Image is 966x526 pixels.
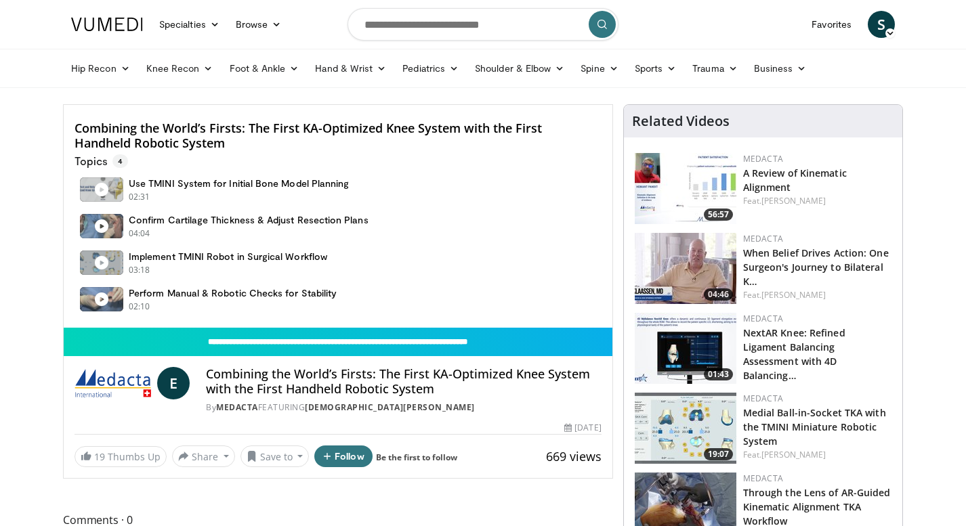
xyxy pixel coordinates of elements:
[635,313,736,384] a: 01:43
[314,445,373,467] button: Follow
[240,445,310,467] button: Save to
[627,55,685,82] a: Sports
[75,121,602,150] h4: Combining the World’s Firsts: The First KA-Optimized Knee System with the First Handheld Robotic ...
[564,422,601,434] div: [DATE]
[157,367,190,399] a: E
[467,55,572,82] a: Shoulder & Elbow
[743,313,783,324] a: Medacta
[112,154,128,168] span: 4
[71,18,143,31] img: VuMedi Logo
[75,446,167,467] a: 19 Thumbs Up
[228,11,290,38] a: Browse
[743,326,845,382] a: NextAR Knee: Refined Ligament Balancing Assessment with 4D Balancing…
[743,289,891,301] div: Feat.
[635,233,736,304] img: e7443d18-596a-449b-86f2-a7ae2f76b6bd.150x105_q85_crop-smart_upscale.jpg
[743,473,783,484] a: Medacta
[129,301,150,313] p: 02:10
[704,448,733,460] span: 19:07
[75,154,128,168] p: Topics
[172,445,235,467] button: Share
[129,191,150,203] p: 02:31
[743,449,891,461] div: Feat.
[206,401,601,414] div: By FEATURING
[129,264,150,276] p: 03:18
[206,367,601,396] h4: Combining the World’s Firsts: The First KA-Optimized Knee System with the First Handheld Robotic ...
[635,153,736,224] a: 56:57
[704,368,733,380] span: 01:43
[129,177,349,190] h4: Use TMINI System for Initial Bone Model Planning
[216,401,258,413] a: Medacta
[635,393,736,464] a: 19:07
[635,313,736,384] img: 6a8baa29-1674-4a99-9eca-89e914d57116.150x105_q85_crop-smart_upscale.jpg
[761,195,826,206] a: [PERSON_NAME]
[129,214,369,226] h4: Confirm Cartilage Thickness & Adjust Resection Plans
[743,233,783,244] a: Medacta
[151,11,228,38] a: Specialties
[305,401,475,413] a: [DEMOGRAPHIC_DATA][PERSON_NAME]
[75,367,152,399] img: Medacta
[94,450,105,463] span: 19
[572,55,626,82] a: Spine
[376,452,457,463] a: Be the first to follow
[129,287,337,299] h4: Perform Manual & Robotic Checks for Stability
[743,393,783,404] a: Medacta
[635,233,736,304] a: 04:46
[546,448,602,464] span: 669 views
[307,55,394,82] a: Hand & Wrist
[743,246,889,288] a: When Belief Drives Action: One Surgeon's Journey to Bilateral K…
[684,55,746,82] a: Trauma
[743,195,891,207] div: Feat.
[138,55,222,82] a: Knee Recon
[63,55,138,82] a: Hip Recon
[761,289,826,301] a: [PERSON_NAME]
[632,113,730,129] h4: Related Videos
[348,8,618,41] input: Search topics, interventions
[635,153,736,224] img: f98fa1a1-3411-4bfe-8299-79a530ffd7ff.150x105_q85_crop-smart_upscale.jpg
[761,449,826,460] a: [PERSON_NAME]
[746,55,815,82] a: Business
[222,55,308,82] a: Foot & Ankle
[743,153,783,165] a: Medacta
[394,55,467,82] a: Pediatrics
[704,209,733,221] span: 56:57
[868,11,895,38] a: S
[635,393,736,464] img: e4c7c2de-3208-4948-8bee-7202992581dd.150x105_q85_crop-smart_upscale.jpg
[704,288,733,301] span: 04:46
[129,250,327,263] h4: Implement TMINI Robot in Surgical Workflow
[743,167,847,194] a: A Review of Kinematic Alignment
[803,11,860,38] a: Favorites
[129,227,150,240] p: 04:04
[743,406,886,447] a: Medial Ball-in-Socket TKA with the TMINI Miniature Robotic System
